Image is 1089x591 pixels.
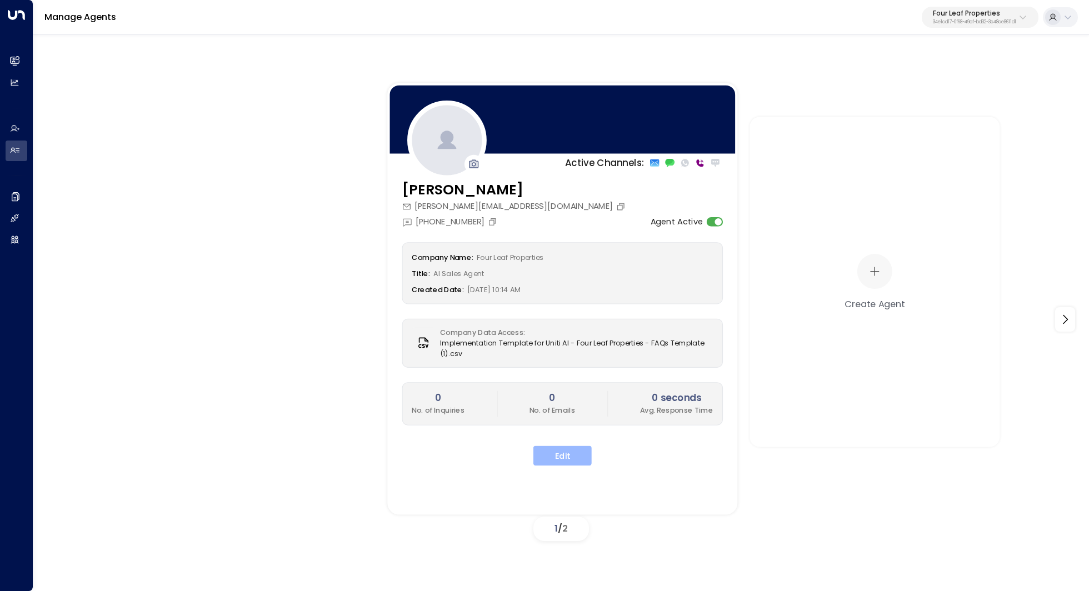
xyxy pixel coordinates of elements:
[412,252,473,262] label: Company Name:
[477,252,544,262] span: Four Leaf Properties
[533,445,592,465] button: Edit
[440,327,707,338] label: Company Data Access:
[412,268,430,278] label: Title:
[467,284,521,294] span: [DATE] 10:14 AM
[533,517,589,541] div: /
[640,390,713,404] h2: 0 seconds
[922,7,1038,28] button: Four Leaf Properties34e1cd17-0f68-49af-bd32-3c48ce8611d1
[651,215,703,227] label: Agent Active
[529,405,575,415] p: No. of Emails
[44,11,116,23] a: Manage Agents
[933,20,1016,24] p: 34e1cd17-0f68-49af-bd32-3c48ce8611d1
[845,297,905,310] div: Create Agent
[402,215,500,227] div: [PHONE_NUMBER]
[440,338,713,359] span: Implementation Template for Uniti AI - Four Leaf Properties - FAQs Template (1).csv
[640,405,713,415] p: Avg. Response Time
[933,10,1016,17] p: Four Leaf Properties
[402,179,628,200] h3: [PERSON_NAME]
[433,268,484,278] span: AI Sales Agent
[412,284,463,294] label: Created Date:
[412,405,464,415] p: No. of Inquiries
[555,522,558,535] span: 1
[412,390,464,404] h2: 0
[402,200,628,212] div: [PERSON_NAME][EMAIL_ADDRESS][DOMAIN_NAME]
[616,202,628,211] button: Copy
[529,390,575,404] h2: 0
[562,522,568,535] span: 2
[565,156,645,169] p: Active Channels:
[488,217,500,226] button: Copy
